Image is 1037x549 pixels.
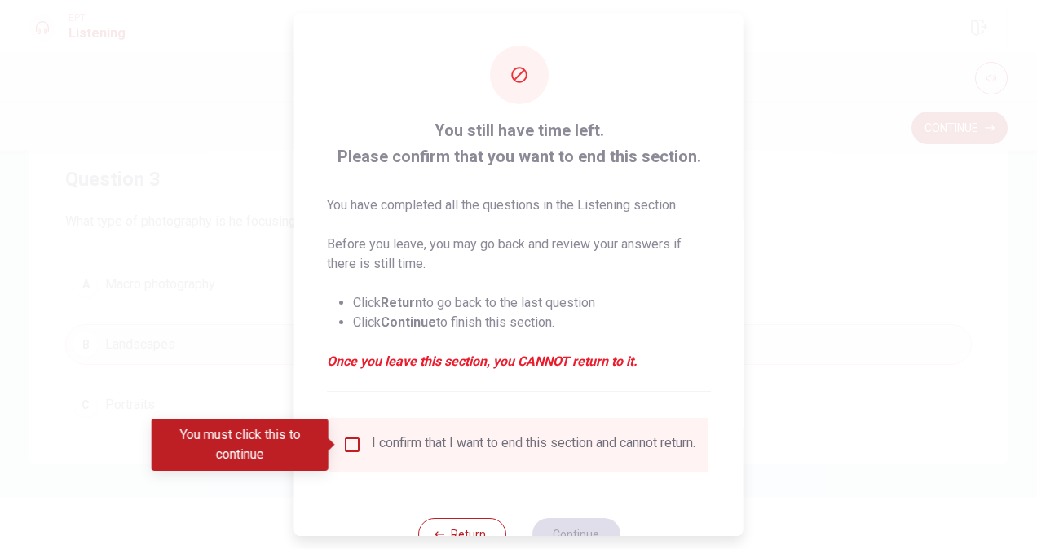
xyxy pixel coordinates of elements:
p: Before you leave, you may go back and review your answers if there is still time. [327,235,711,274]
li: Click to go back to the last question [353,293,711,313]
div: You must click this to continue [152,419,329,471]
span: You still have time left. Please confirm that you want to end this section. [327,117,711,169]
strong: Return [381,295,422,310]
strong: Continue [381,314,436,330]
p: You have completed all the questions in the Listening section. [327,195,711,215]
em: Once you leave this section, you CANNOT return to it. [327,352,711,371]
li: Click to finish this section. [353,313,711,332]
span: You must click this to continue [342,435,362,455]
div: I confirm that I want to end this section and cannot return. [372,435,695,455]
